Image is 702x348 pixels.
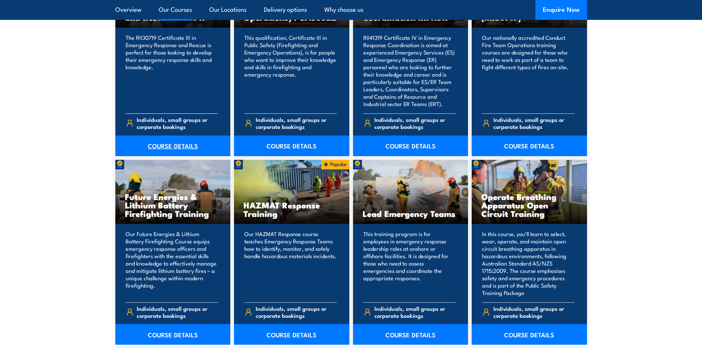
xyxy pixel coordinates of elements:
span: Individuals, small groups or corporate bookings [493,305,574,319]
span: Individuals, small groups or corporate bookings [374,116,455,130]
h3: Future Energies & Lithium Battery Firefighting Training [125,192,221,218]
h3: Operate Breathing Apparatus Open Circuit Training [481,192,577,218]
h3: Lead Emergency Teams [363,209,459,218]
a: COURSE DETAILS [353,324,468,345]
p: Our HAZMAT Response course teaches Emergency Response Teams how to identify, monitor, and safely ... [244,230,337,296]
p: This training program is for employees in emergency response leadership roles at onshore or offsh... [363,230,456,296]
span: Individuals, small groups or corporate bookings [374,305,455,319]
p: This qualification, Certificate III in Public Safety (Firefighting and Emergency Operations), is ... [244,34,337,108]
p: Our Future Energies & Lithium Battery Firefighting Course equips emergency response officers and ... [126,230,218,296]
h3: HAZMAT Response Training [244,201,340,218]
span: Individuals, small groups or corporate bookings [493,116,574,130]
span: Individuals, small groups or corporate bookings [137,116,218,130]
a: COURSE DETAILS [234,324,349,345]
a: COURSE DETAILS [472,136,587,156]
a: COURSE DETAILS [115,324,231,345]
a: COURSE DETAILS [234,136,349,156]
span: Individuals, small groups or corporate bookings [137,305,218,319]
a: COURSE DETAILS [115,136,231,156]
p: Our nationally accredited Conduct Fire Team Operations training courses are designed for those wh... [482,34,574,108]
span: Individuals, small groups or corporate bookings [256,116,337,130]
a: COURSE DETAILS [353,136,468,156]
a: COURSE DETAILS [472,324,587,345]
p: RII41319 Certificate IV in Emergency Response Coordination is aimed at experienced Emergency Serv... [363,34,456,108]
p: In this course, you'll learn to select, wear, operate, and maintain open circuit breathing appara... [482,230,574,296]
p: The RII30719 Certificate III in Emergency Response and Rescue is perfect for those looking to dev... [126,34,218,108]
span: Individuals, small groups or corporate bookings [256,305,337,319]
